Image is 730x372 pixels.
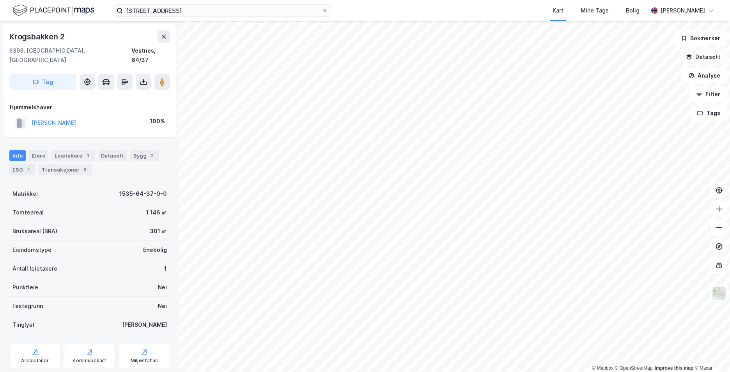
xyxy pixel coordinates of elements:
[81,166,89,174] div: 3
[150,117,165,126] div: 100%
[122,320,167,329] div: [PERSON_NAME]
[143,245,167,255] div: Enebolig
[12,189,38,198] div: Matrikkel
[626,6,640,15] div: Bolig
[10,103,170,112] div: Hjemmelshaver
[146,208,167,217] div: 1 146 ㎡
[123,5,322,16] input: Søk på adresse, matrikkel, gårdeiere, leietakere eller personer
[12,208,44,217] div: Tomteareal
[84,152,92,159] div: 1
[674,30,727,46] button: Bokmerker
[158,301,167,311] div: Nei
[712,286,726,301] img: Z
[12,245,51,255] div: Eiendomstype
[25,166,32,174] div: 1
[158,283,167,292] div: Nei
[682,68,727,83] button: Analyse
[553,6,563,15] div: Kart
[679,49,727,65] button: Datasett
[51,150,95,161] div: Leietakere
[12,227,57,236] div: Bruksareal (BRA)
[9,164,35,175] div: ESG
[9,74,76,90] button: Tag
[21,358,49,364] div: Arealplaner
[9,150,26,161] div: Info
[12,283,38,292] div: Punktleie
[12,264,57,273] div: Antall leietakere
[581,6,609,15] div: Mine Tags
[148,152,156,159] div: 2
[691,105,727,121] button: Tags
[9,46,131,65] div: 6393, [GEOGRAPHIC_DATA], [GEOGRAPHIC_DATA]
[592,365,613,371] a: Mapbox
[98,150,127,161] div: Datasett
[29,150,48,161] div: Eiere
[9,30,66,43] div: Krogsbakken 2
[164,264,167,273] div: 1
[131,358,158,364] div: Miljøstatus
[691,335,730,372] iframe: Chat Widget
[130,150,159,161] div: Bygg
[615,365,653,371] a: OpenStreetMap
[12,4,94,17] img: logo.f888ab2527a4732fd821a326f86c7f29.svg
[39,164,92,175] div: Transaksjoner
[150,227,167,236] div: 301 ㎡
[655,365,693,371] a: Improve this map
[689,87,727,102] button: Filter
[661,6,705,15] div: [PERSON_NAME]
[131,46,170,65] div: Vestnes, 64/37
[73,358,106,364] div: Kommunekart
[12,301,43,311] div: Festegrunn
[12,320,35,329] div: Tinglyst
[119,189,167,198] div: 1535-64-37-0-0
